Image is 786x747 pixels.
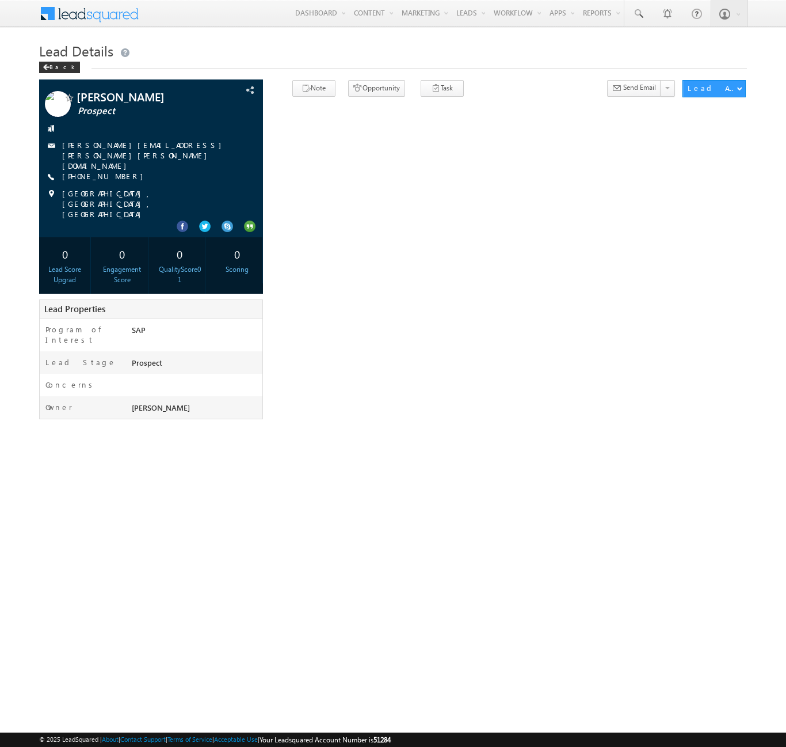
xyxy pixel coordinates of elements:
div: Prospect [129,357,262,373]
div: QualityScore01 [157,264,203,285]
span: [GEOGRAPHIC_DATA], [GEOGRAPHIC_DATA], [GEOGRAPHIC_DATA] [62,188,242,219]
div: Scoring [214,264,260,275]
button: Opportunity [348,80,405,97]
div: Engagement Score [100,264,145,285]
div: 0 [100,243,145,264]
span: Prospect [78,105,216,117]
span: [PERSON_NAME] [132,403,190,412]
button: Task [421,80,464,97]
label: Lead Stage [45,357,116,367]
label: Owner [45,402,73,412]
span: Send Email [623,82,656,93]
span: [PHONE_NUMBER] [62,171,149,183]
a: Acceptable Use [214,735,258,743]
span: Lead Properties [44,303,105,314]
a: About [102,735,119,743]
label: Concerns [45,380,97,390]
img: Profile photo [45,91,71,121]
div: SAP [129,324,262,340]
span: [PERSON_NAME] [77,91,215,103]
button: Lead Actions [682,80,746,97]
div: Lead Score Upgrad [42,264,87,285]
button: Send Email [607,80,661,97]
a: Terms of Service [167,735,212,743]
span: © 2025 LeadSquared | | | | | [39,734,391,745]
div: 0 [42,243,87,264]
div: 0 [214,243,260,264]
label: Program of Interest [45,324,120,345]
span: 51284 [373,735,391,744]
div: 0 [157,243,203,264]
a: Contact Support [120,735,166,743]
span: Lead Details [39,41,113,60]
a: [PERSON_NAME][EMAIL_ADDRESS][PERSON_NAME][PERSON_NAME][DOMAIN_NAME] [62,140,227,170]
a: Back [39,61,86,71]
div: Back [39,62,80,73]
div: Lead Actions [688,83,737,93]
span: Your Leadsquared Account Number is [260,735,391,744]
button: Note [292,80,335,97]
